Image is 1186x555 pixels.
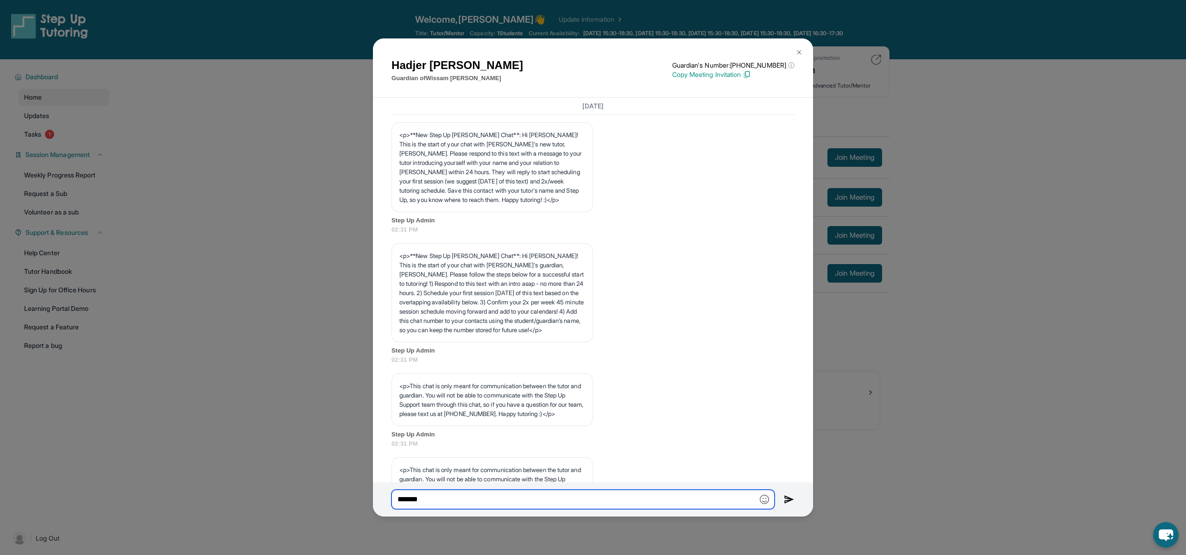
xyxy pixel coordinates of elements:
[784,494,795,505] img: Send icon
[391,355,795,365] span: 02:31 PM
[391,101,795,111] h3: [DATE]
[399,251,585,334] p: <p>**New Step Up [PERSON_NAME] Chat**: Hi [PERSON_NAME]! This is the start of your chat with [PER...
[391,439,795,448] span: 02:31 PM
[391,216,795,225] span: Step Up Admin
[399,465,585,502] p: <p>This chat is only meant for communication between the tutor and guardian. You will not be able...
[391,57,523,74] h1: Hadjer [PERSON_NAME]
[399,130,585,204] p: <p>**New Step Up [PERSON_NAME] Chat**: Hi [PERSON_NAME]! This is the start of your chat with [PER...
[391,74,523,83] p: Guardian of Wissam [PERSON_NAME]
[795,49,803,56] img: Close Icon
[391,225,795,234] span: 02:31 PM
[743,70,751,79] img: Copy Icon
[391,346,795,355] span: Step Up Admin
[391,430,795,439] span: Step Up Admin
[672,70,795,79] p: Copy Meeting Invitation
[672,61,795,70] p: Guardian's Number: [PHONE_NUMBER]
[1153,522,1179,548] button: chat-button
[760,495,769,504] img: Emoji
[399,381,585,418] p: <p>This chat is only meant for communication between the tutor and guardian. You will not be able...
[788,61,795,70] span: ⓘ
